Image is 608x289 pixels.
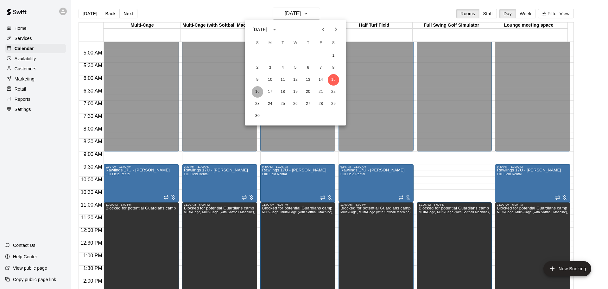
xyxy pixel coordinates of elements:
button: 12 [290,74,301,86]
button: 18 [277,86,288,98]
span: Sunday [252,37,263,49]
span: Tuesday [277,37,288,49]
button: 7 [315,62,326,74]
div: [DATE] [252,26,267,33]
button: 27 [302,98,314,110]
span: Thursday [302,37,314,49]
button: calendar view is open, switch to year view [269,24,280,35]
button: 17 [264,86,276,98]
button: 15 [328,74,339,86]
button: 11 [277,74,288,86]
button: 3 [264,62,276,74]
button: 16 [252,86,263,98]
button: 8 [328,62,339,74]
button: 5 [290,62,301,74]
button: 24 [264,98,276,110]
span: Wednesday [290,37,301,49]
button: 23 [252,98,263,110]
button: 1 [328,50,339,61]
button: 2 [252,62,263,74]
button: Previous month [317,23,330,36]
button: 13 [302,74,314,86]
button: 21 [315,86,326,98]
button: 20 [302,86,314,98]
button: 28 [315,98,326,110]
button: 22 [328,86,339,98]
button: 10 [264,74,276,86]
button: 9 [252,74,263,86]
button: 25 [277,98,288,110]
button: 29 [328,98,339,110]
button: 4 [277,62,288,74]
button: 19 [290,86,301,98]
button: Next month [330,23,342,36]
button: 30 [252,110,263,122]
span: Monday [264,37,276,49]
button: 26 [290,98,301,110]
span: Friday [315,37,326,49]
button: 14 [315,74,326,86]
button: 6 [302,62,314,74]
span: Saturday [328,37,339,49]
